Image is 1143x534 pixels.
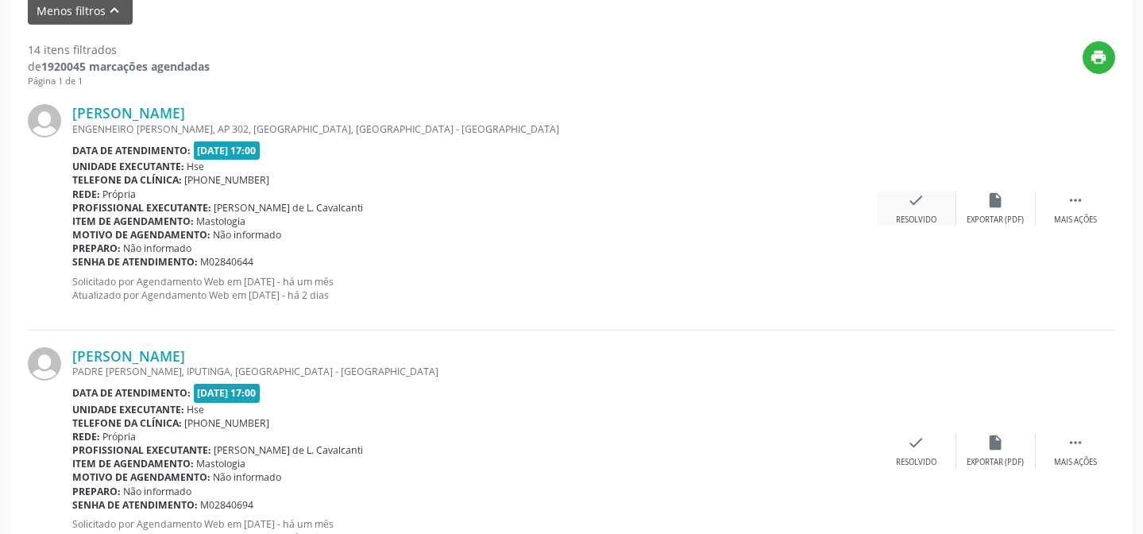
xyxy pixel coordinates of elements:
[72,470,210,484] b: Motivo de agendamento:
[72,457,194,470] b: Item de agendamento:
[41,59,210,74] strong: 1920045 marcações agendadas
[201,498,254,512] span: M02840694
[72,443,211,457] b: Profissional executante:
[124,242,192,255] span: Não informado
[72,485,121,498] b: Preparo:
[967,215,1025,226] div: Exportar (PDF)
[194,141,261,160] span: [DATE] 17:00
[201,255,254,269] span: M02840644
[72,416,182,430] b: Telefone da clínica:
[1067,434,1084,451] i: 
[28,347,61,381] img: img
[72,188,100,201] b: Rede:
[72,386,191,400] b: Data de atendimento:
[197,457,246,470] span: Mastologia
[28,58,210,75] div: de
[1091,48,1108,66] i: print
[967,457,1025,468] div: Exportar (PDF)
[896,215,936,226] div: Resolvido
[908,434,925,451] i: check
[72,144,191,157] b: Data de atendimento:
[103,430,137,443] span: Própria
[72,104,185,122] a: [PERSON_NAME]
[72,228,210,242] b: Motivo de agendamento:
[1054,457,1097,468] div: Mais ações
[72,201,211,215] b: Profissional executante:
[106,2,124,19] i: keyboard_arrow_up
[194,384,261,402] span: [DATE] 17:00
[28,41,210,58] div: 14 itens filtrados
[103,188,137,201] span: Própria
[987,434,1005,451] i: insert_drive_file
[124,485,192,498] span: Não informado
[214,228,282,242] span: Não informado
[72,430,100,443] b: Rede:
[72,498,198,512] b: Senha de atendimento:
[72,403,184,416] b: Unidade executante:
[72,347,185,365] a: [PERSON_NAME]
[72,275,877,302] p: Solicitado por Agendamento Web em [DATE] - há um mês Atualizado por Agendamento Web em [DATE] - h...
[987,192,1005,209] i: insert_drive_file
[72,255,198,269] b: Senha de atendimento:
[28,75,210,88] div: Página 1 de 1
[185,173,270,187] span: [PHONE_NUMBER]
[1067,192,1084,209] i: 
[187,160,205,173] span: Hse
[214,443,364,457] span: [PERSON_NAME] de L. Cavalcanti
[214,201,364,215] span: [PERSON_NAME] de L. Cavalcanti
[72,160,184,173] b: Unidade executante:
[72,242,121,255] b: Preparo:
[72,173,182,187] b: Telefone da clínica:
[1083,41,1115,74] button: print
[72,122,877,136] div: ENGENHEIRO [PERSON_NAME], AP 302, [GEOGRAPHIC_DATA], [GEOGRAPHIC_DATA] - [GEOGRAPHIC_DATA]
[72,365,877,378] div: PADRE [PERSON_NAME], IPUTINGA, [GEOGRAPHIC_DATA] - [GEOGRAPHIC_DATA]
[185,416,270,430] span: [PHONE_NUMBER]
[896,457,936,468] div: Resolvido
[908,192,925,209] i: check
[72,215,194,228] b: Item de agendamento:
[1054,215,1097,226] div: Mais ações
[214,470,282,484] span: Não informado
[187,403,205,416] span: Hse
[28,104,61,137] img: img
[197,215,246,228] span: Mastologia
